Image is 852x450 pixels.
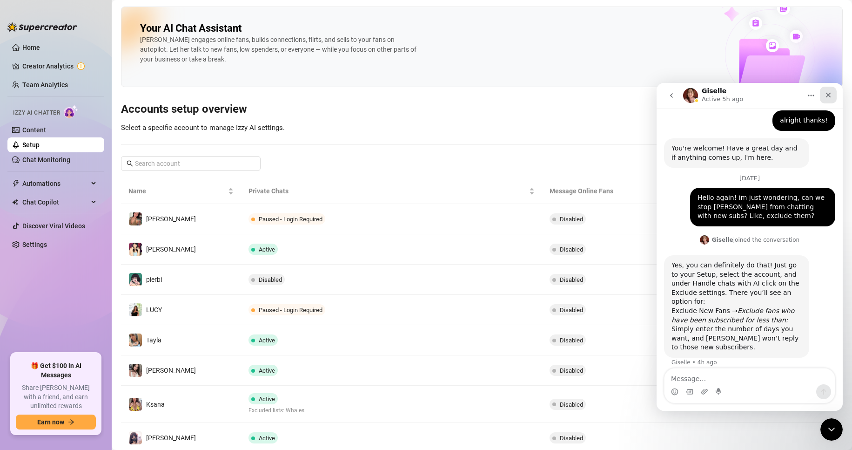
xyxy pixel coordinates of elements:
[22,222,85,230] a: Discover Viral Videos
[146,215,196,223] span: [PERSON_NAME]
[121,102,843,117] h3: Accounts setup overview
[560,307,583,314] span: Disabled
[13,109,60,117] span: Izzy AI Chatter
[259,307,322,314] span: Paused - Login Required
[146,434,196,442] span: [PERSON_NAME]
[22,81,68,89] a: Team Analytics
[248,186,527,196] span: Private Chats
[146,276,162,283] span: pierbi
[140,35,419,64] div: [PERSON_NAME] engages online fans, builds connections, flirts, and sells to your fans on autopilo...
[22,141,40,149] a: Setup
[37,418,64,426] span: Earn now
[129,431,142,444] img: Ayumi
[560,435,583,442] span: Disabled
[146,336,161,344] span: Tayla
[16,383,96,411] span: Share [PERSON_NAME] with a friend, and earn unlimited rewards
[146,367,196,374] span: [PERSON_NAME]
[16,415,96,430] button: Earn nowarrow-right
[146,306,162,314] span: LUCY️‍️
[560,337,583,344] span: Disabled
[129,273,142,286] img: pierbi
[560,367,583,374] span: Disabled
[22,241,47,248] a: Settings
[12,180,20,187] span: thunderbolt
[146,245,196,253] span: [PERSON_NAME]
[12,199,18,205] img: Chat Copilot
[7,22,77,32] img: logo-BBDzfeDw.svg
[657,83,843,411] iframe: Intercom live chat
[121,123,285,132] span: Select a specific account to manage Izzy AI settings.
[140,22,242,35] h2: Your AI Chat Assistant
[542,178,743,204] th: Message Online Fans
[129,334,142,347] img: Tayla
[560,246,583,253] span: Disabled
[22,176,88,191] span: Automations
[259,395,275,402] span: Active
[259,435,275,442] span: Active
[129,398,142,411] img: Ksana
[128,186,226,196] span: Name
[259,276,282,283] span: Disabled
[135,158,248,169] input: Search account
[129,303,142,316] img: LUCY️‍️
[22,59,97,74] a: Creator Analytics exclamation-circle
[259,216,322,223] span: Paused - Login Required
[259,337,275,344] span: Active
[127,160,133,167] span: search
[259,367,275,374] span: Active
[248,406,304,415] span: Excluded lists: Whales
[22,156,70,164] a: Chat Monitoring
[22,126,46,134] a: Content
[560,276,583,283] span: Disabled
[146,401,165,408] span: Ksana
[22,195,88,210] span: Chat Copilot
[129,243,142,256] img: Melissa
[22,44,40,51] a: Home
[121,178,241,204] th: Name
[16,361,96,380] span: 🎁 Get $100 in AI Messages
[68,419,74,425] span: arrow-right
[560,216,583,223] span: Disabled
[129,212,142,225] img: Maggie
[64,105,78,118] img: AI Chatter
[820,418,843,441] iframe: Intercom live chat
[259,246,275,253] span: Active
[241,178,542,204] th: Private Chats
[129,364,142,377] img: Jess
[560,401,583,408] span: Disabled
